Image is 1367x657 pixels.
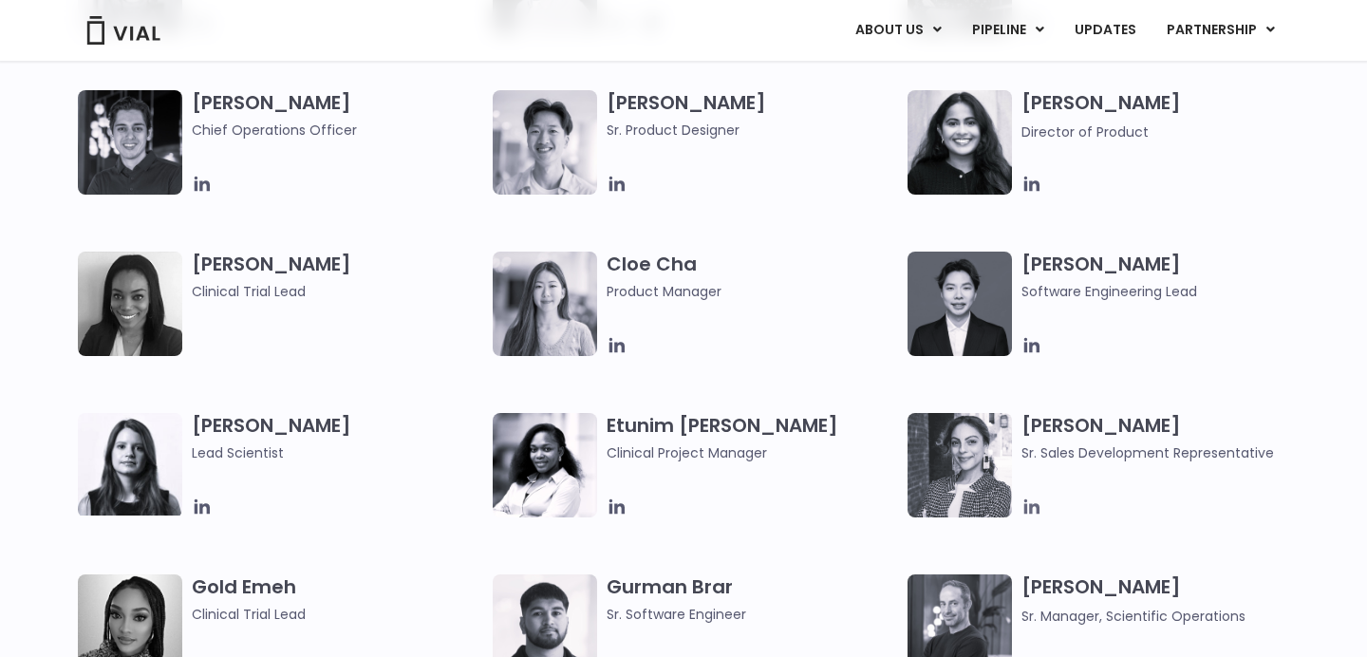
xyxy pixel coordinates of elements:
[1021,413,1313,463] h3: [PERSON_NAME]
[493,413,597,517] img: Image of smiling woman named Etunim
[192,413,483,463] h3: [PERSON_NAME]
[1021,607,1245,626] span: Sr. Manager, Scientific Operations
[1021,122,1149,141] span: Director of Product
[192,442,483,463] span: Lead Scientist
[1021,574,1313,627] h3: [PERSON_NAME]
[1152,14,1290,47] a: PARTNERSHIPMenu Toggle
[1021,281,1313,302] span: Software Engineering Lead
[1021,252,1313,302] h3: [PERSON_NAME]
[607,252,898,302] h3: Cloe Cha
[1059,14,1151,47] a: UPDATES
[78,90,182,195] img: Headshot of smiling man named Josh
[78,252,182,356] img: A black and white photo of a woman smiling.
[607,413,898,463] h3: Etunim [PERSON_NAME]
[192,604,483,625] span: Clinical Trial Lead
[192,90,483,141] h3: [PERSON_NAME]
[78,413,182,516] img: Headshot of smiling woman named Elia
[607,604,898,625] span: Sr. Software Engineer
[957,14,1058,47] a: PIPELINEMenu Toggle
[493,252,597,356] img: Cloe
[908,90,1012,195] img: Smiling woman named Dhruba
[493,90,597,195] img: Brennan
[192,120,483,141] span: Chief Operations Officer
[840,14,956,47] a: ABOUT USMenu Toggle
[85,16,161,45] img: Vial Logo
[607,90,898,141] h3: [PERSON_NAME]
[192,281,483,302] span: Clinical Trial Lead
[1021,442,1313,463] span: Sr. Sales Development Representative
[192,252,483,302] h3: [PERSON_NAME]
[192,574,483,625] h3: Gold Emeh
[607,442,898,463] span: Clinical Project Manager
[908,413,1012,517] img: Smiling woman named Gabriella
[607,281,898,302] span: Product Manager
[607,120,898,141] span: Sr. Product Designer
[607,574,898,625] h3: Gurman Brar
[1021,90,1313,142] h3: [PERSON_NAME]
